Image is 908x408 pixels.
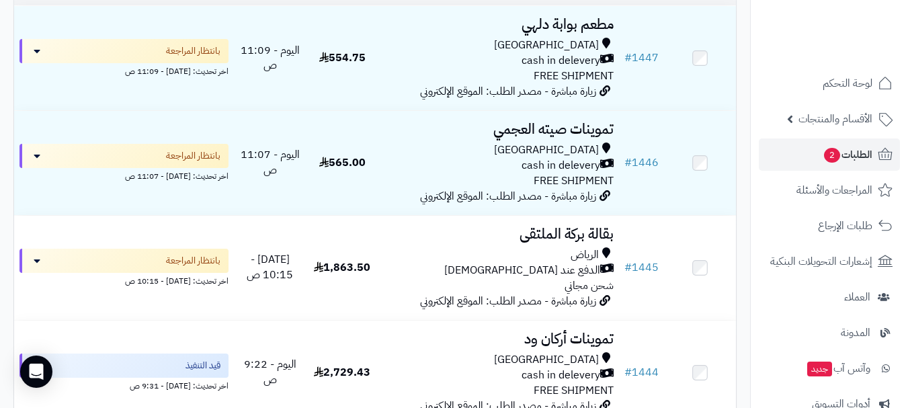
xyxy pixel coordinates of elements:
[759,210,900,242] a: طلبات الإرجاع
[759,352,900,384] a: وآتس آبجديد
[807,362,832,376] span: جديد
[19,168,229,182] div: اخر تحديث: [DATE] - 11:07 ص
[444,263,600,278] span: الدفع عند [DEMOGRAPHIC_DATA]
[624,259,659,276] a: #1445
[624,259,632,276] span: #
[319,50,366,66] span: 554.75
[759,281,900,313] a: العملاء
[759,174,900,206] a: المراجعات والأسئلة
[522,368,600,383] span: cash in delevery
[759,245,900,278] a: إشعارات التحويلات البنكية
[818,216,872,235] span: طلبات الإرجاع
[823,145,872,164] span: الطلبات
[770,252,872,271] span: إشعارات التحويلات البنكية
[420,83,596,99] span: زيارة مباشرة - مصدر الطلب: الموقع الإلكتروني
[841,323,870,342] span: المدونة
[166,149,220,163] span: بانتظار المراجعة
[571,247,599,263] span: الرياض
[624,50,632,66] span: #
[166,44,220,58] span: بانتظار المراجعة
[534,173,614,189] span: FREE SHIPMENT
[522,53,600,69] span: cash in delevery
[624,50,659,66] a: #1447
[624,364,632,380] span: #
[494,38,599,53] span: [GEOGRAPHIC_DATA]
[384,122,614,137] h3: تموينات صيته العجمي
[241,147,300,178] span: اليوم - 11:07 ص
[823,74,872,93] span: لوحة التحكم
[624,155,659,171] a: #1446
[420,188,596,204] span: زيارة مباشرة - مصدر الطلب: الموقع الإلكتروني
[824,148,840,163] span: 2
[494,352,599,368] span: [GEOGRAPHIC_DATA]
[796,181,872,200] span: المراجعات والأسئلة
[244,356,296,388] span: اليوم - 9:22 ص
[624,364,659,380] a: #1444
[759,317,900,349] a: المدونة
[844,288,870,307] span: العملاء
[759,67,900,99] a: لوحة التحكم
[759,138,900,171] a: الطلبات2
[314,364,370,380] span: 2,729.43
[384,17,614,32] h3: مطعم بوابة دلهي
[247,251,293,283] span: [DATE] - 10:15 ص
[798,110,872,128] span: الأقسام والمنتجات
[806,359,870,378] span: وآتس آب
[522,158,600,173] span: cash in delevery
[534,68,614,84] span: FREE SHIPMENT
[19,63,229,77] div: اخر تحديث: [DATE] - 11:09 ص
[384,331,614,347] h3: تموينات أركان ود
[534,382,614,399] span: FREE SHIPMENT
[319,155,366,171] span: 565.00
[185,359,220,372] span: قيد التنفيذ
[624,155,632,171] span: #
[384,227,614,242] h3: بقالة بركة الملتقى
[19,273,229,287] div: اخر تحديث: [DATE] - 10:15 ص
[19,378,229,392] div: اخر تحديث: [DATE] - 9:31 ص
[314,259,370,276] span: 1,863.50
[20,356,52,388] div: Open Intercom Messenger
[241,42,300,74] span: اليوم - 11:09 ص
[494,142,599,158] span: [GEOGRAPHIC_DATA]
[166,254,220,268] span: بانتظار المراجعة
[565,278,614,294] span: شحن مجاني
[420,293,596,309] span: زيارة مباشرة - مصدر الطلب: الموقع الإلكتروني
